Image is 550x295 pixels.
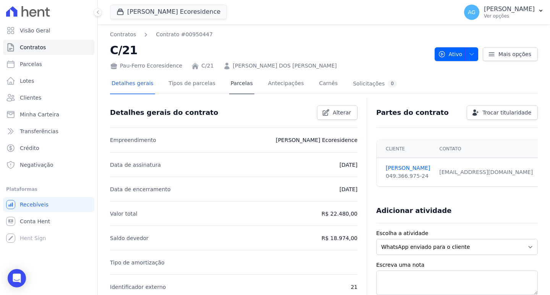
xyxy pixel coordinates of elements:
[386,164,430,172] a: [PERSON_NAME]
[376,108,449,117] h3: Partes do contrato
[3,214,94,229] a: Conta Hent
[276,135,357,145] p: [PERSON_NAME] Ecoresidence
[167,74,217,94] a: Tipos de parcelas
[201,62,214,70] a: C/21
[435,140,537,158] th: Contato
[20,127,58,135] span: Transferências
[3,157,94,172] a: Negativação
[317,105,357,120] a: Alterar
[110,62,182,70] div: Pau-Ferro Ecoresidence
[351,282,357,292] p: 21
[110,282,166,292] p: Identificador externo
[20,27,50,34] span: Visão Geral
[3,73,94,89] a: Lotes
[3,23,94,38] a: Visão Geral
[20,60,42,68] span: Parcelas
[20,94,41,102] span: Clientes
[110,160,161,169] p: Data de assinatura
[482,109,531,116] span: Trocar titularidade
[110,5,227,19] button: [PERSON_NAME] Ecoresidence
[483,47,538,61] a: Mais opções
[8,269,26,287] div: Open Intercom Messenger
[20,144,39,152] span: Crédito
[6,185,91,194] div: Plataformas
[156,31,213,39] a: Contrato #00950447
[376,229,538,237] label: Escolha a atividade
[110,31,429,39] nav: Breadcrumb
[3,40,94,55] a: Contratos
[484,5,535,13] p: [PERSON_NAME]
[322,209,357,218] p: R$ 22.480,00
[3,107,94,122] a: Minha Carteira
[388,80,397,87] div: 0
[322,234,357,243] p: R$ 18.974,00
[3,197,94,212] a: Recebíveis
[340,160,357,169] p: [DATE]
[20,111,59,118] span: Minha Carteira
[3,140,94,156] a: Crédito
[20,161,53,169] span: Negativação
[333,109,351,116] span: Alterar
[110,209,137,218] p: Valor total
[498,50,531,58] span: Mais opções
[110,42,429,59] h2: C/21
[377,140,435,158] th: Cliente
[438,47,463,61] span: Ativo
[317,74,339,94] a: Carnês
[267,74,306,94] a: Antecipações
[229,74,254,94] a: Parcelas
[20,201,49,208] span: Recebíveis
[376,206,451,215] h3: Adicionar atividade
[20,44,46,51] span: Contratos
[468,10,476,15] span: AG
[3,124,94,139] a: Transferências
[376,261,538,269] label: Escreva uma nota
[110,234,149,243] p: Saldo devedor
[3,90,94,105] a: Clientes
[20,218,50,225] span: Conta Hent
[110,31,136,39] a: Contratos
[20,77,34,85] span: Lotes
[340,185,357,194] p: [DATE]
[386,172,430,180] div: 049.366.975-24
[110,31,213,39] nav: Breadcrumb
[353,80,397,87] div: Solicitações
[467,105,538,120] a: Trocar titularidade
[110,74,155,94] a: Detalhes gerais
[233,62,337,70] a: [PERSON_NAME] DOS [PERSON_NAME]
[110,135,156,145] p: Empreendimento
[458,2,550,23] button: AG [PERSON_NAME] Ver opções
[3,56,94,72] a: Parcelas
[351,74,398,94] a: Solicitações0
[435,47,479,61] button: Ativo
[110,258,165,267] p: Tipo de amortização
[110,108,218,117] h3: Detalhes gerais do contrato
[439,168,533,176] div: [EMAIL_ADDRESS][DOMAIN_NAME]
[110,185,171,194] p: Data de encerramento
[484,13,535,19] p: Ver opções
